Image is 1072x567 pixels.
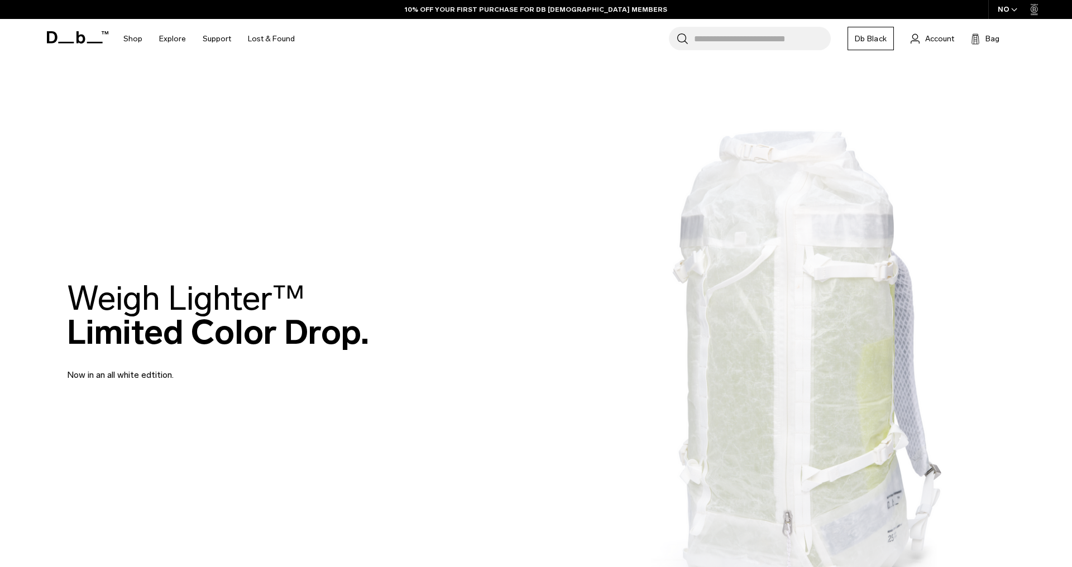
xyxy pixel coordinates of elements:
a: 10% OFF YOUR FIRST PURCHASE FOR DB [DEMOGRAPHIC_DATA] MEMBERS [405,4,667,15]
span: Weigh Lighter™ [67,278,305,319]
a: Support [203,19,231,59]
nav: Main Navigation [115,19,303,59]
a: Account [911,32,954,45]
p: Now in an all white edtition. [67,355,335,382]
h2: Limited Color Drop. [67,281,369,349]
span: Account [925,33,954,45]
a: Shop [123,19,142,59]
button: Bag [971,32,999,45]
a: Db Black [848,27,894,50]
a: Explore [159,19,186,59]
a: Lost & Found [248,19,295,59]
span: Bag [985,33,999,45]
